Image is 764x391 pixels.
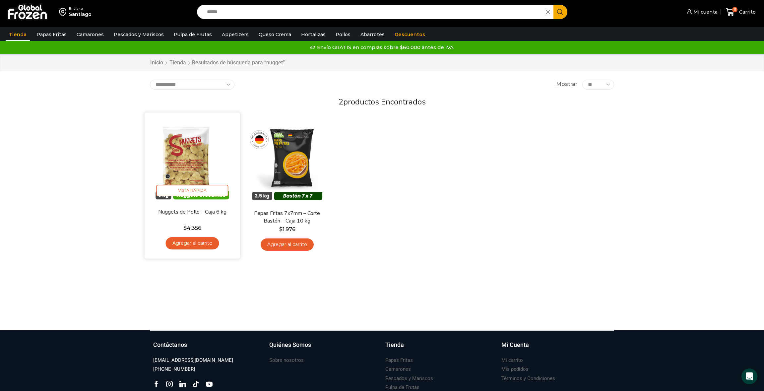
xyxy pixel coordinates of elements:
[261,238,314,251] a: Agregar al carrito: “Papas Fritas 7x7mm - Corte Bastón - Caja 10 kg”
[269,356,304,365] a: Sobre nosotros
[183,225,201,231] bdi: 4.356
[279,226,283,232] span: $
[385,366,411,373] h3: Camarones
[501,357,523,364] h3: Mi carrito
[219,28,252,41] a: Appetizers
[385,365,411,374] a: Camarones
[110,28,167,41] a: Pescados y Mariscos
[692,9,718,15] span: Mi cuenta
[73,28,107,41] a: Camarones
[153,356,233,365] a: [EMAIL_ADDRESS][DOMAIN_NAME]
[385,384,419,391] h3: Pulpa de Frutas
[385,341,495,356] a: Tienda
[556,81,577,88] span: Mostrar
[153,341,263,356] a: Contáctanos
[501,341,529,349] h3: Mi Cuenta
[269,357,304,364] h3: Sobre nosotros
[153,365,195,374] a: [PHONE_NUMBER]
[501,375,555,382] h3: Términos y Condiciones
[165,237,219,249] a: Agregar al carrito: “Nuggets de Pollo - Caja 6 kg”
[157,185,228,196] span: Vista Rápida
[150,59,285,67] nav: Breadcrumb
[501,374,555,383] a: Términos y Condiciones
[59,6,69,18] img: address-field-icon.svg
[249,210,325,225] a: Papas Fritas 7x7mm – Corte Bastón – Caja 10 kg
[150,80,234,90] select: Pedido de la tienda
[269,341,379,356] a: Quiénes Somos
[69,6,92,11] div: Enviar a
[332,28,354,41] a: Pollos
[737,9,756,15] span: Carrito
[724,4,757,20] a: 11 Carrito
[501,356,523,365] a: Mi carrito
[255,28,294,41] a: Queso Crema
[153,341,187,349] h3: Contáctanos
[33,28,70,41] a: Papas Fritas
[343,97,426,107] span: productos encontrados
[385,341,404,349] h3: Tienda
[741,368,757,384] div: Open Intercom Messenger
[154,208,231,216] a: Nuggets de Pollo – Caja 6 kg
[385,374,433,383] a: Pescados y Mariscos
[6,28,30,41] a: Tienda
[501,365,529,374] a: Mis pedidos
[501,341,611,356] a: Mi Cuenta
[685,5,718,19] a: Mi cuenta
[385,357,413,364] h3: Papas Fritas
[501,366,529,373] h3: Mis pedidos
[391,28,428,41] a: Descuentos
[69,11,92,18] div: Santiago
[153,366,195,373] h3: [PHONE_NUMBER]
[183,225,187,231] span: $
[153,357,233,364] h3: [EMAIL_ADDRESS][DOMAIN_NAME]
[279,226,295,232] bdi: 1.976
[385,375,433,382] h3: Pescados y Mariscos
[269,341,311,349] h3: Quiénes Somos
[192,59,285,66] h1: Resultados de búsqueda para “nugget”
[150,59,163,67] a: Inicio
[385,356,413,365] a: Papas Fritas
[169,59,186,67] a: Tienda
[170,28,215,41] a: Pulpa de Frutas
[732,7,737,12] span: 11
[339,97,343,107] span: 2
[298,28,329,41] a: Hortalizas
[553,5,567,19] button: Search button
[357,28,388,41] a: Abarrotes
